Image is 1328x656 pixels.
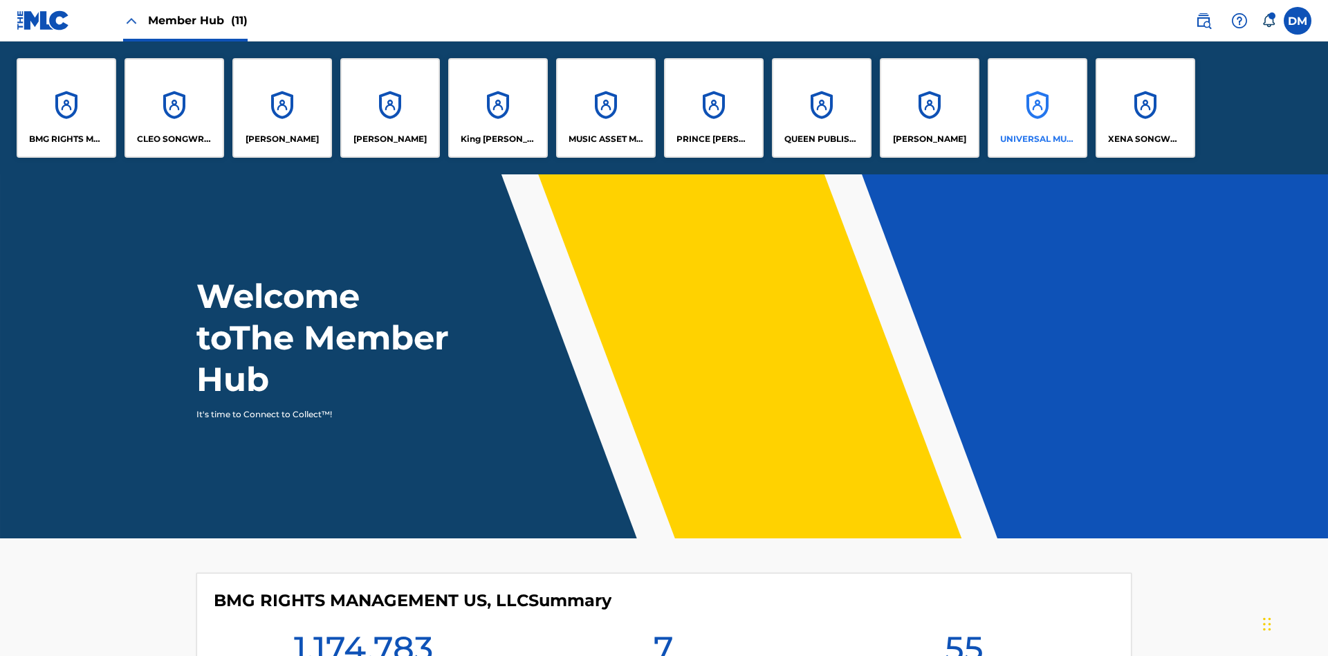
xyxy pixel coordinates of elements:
a: Accounts[PERSON_NAME] [880,58,979,158]
p: RONALD MCTESTERSON [893,133,966,145]
p: PRINCE MCTESTERSON [676,133,752,145]
a: AccountsUNIVERSAL MUSIC PUB GROUP [988,58,1087,158]
a: AccountsBMG RIGHTS MANAGEMENT US, LLC [17,58,116,158]
p: MUSIC ASSET MANAGEMENT (MAM) [569,133,644,145]
a: AccountsKing [PERSON_NAME] [448,58,548,158]
img: help [1231,12,1248,29]
img: search [1195,12,1212,29]
p: UNIVERSAL MUSIC PUB GROUP [1000,133,1076,145]
img: MLC Logo [17,10,70,30]
a: AccountsMUSIC ASSET MANAGEMENT (MAM) [556,58,656,158]
p: BMG RIGHTS MANAGEMENT US, LLC [29,133,104,145]
span: (11) [231,14,248,27]
a: Public Search [1190,7,1217,35]
p: CLEO SONGWRITER [137,133,212,145]
h1: Welcome to The Member Hub [196,275,455,400]
div: User Menu [1284,7,1311,35]
a: AccountsXENA SONGWRITER [1096,58,1195,158]
h4: BMG RIGHTS MANAGEMENT US, LLC [214,590,611,611]
p: ELVIS COSTELLO [246,133,319,145]
iframe: Chat Widget [1259,590,1328,656]
p: QUEEN PUBLISHA [784,133,860,145]
div: Drag [1263,603,1271,645]
a: Accounts[PERSON_NAME] [232,58,332,158]
img: Close [123,12,140,29]
p: XENA SONGWRITER [1108,133,1183,145]
iframe: Resource Center [1289,430,1328,548]
p: It's time to Connect to Collect™! [196,408,436,421]
span: Member Hub [148,12,248,28]
div: Notifications [1262,14,1275,28]
a: Accounts[PERSON_NAME] [340,58,440,158]
p: EYAMA MCSINGER [353,133,427,145]
a: AccountsQUEEN PUBLISHA [772,58,871,158]
p: King McTesterson [461,133,536,145]
a: AccountsPRINCE [PERSON_NAME] [664,58,764,158]
a: AccountsCLEO SONGWRITER [124,58,224,158]
div: Help [1226,7,1253,35]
